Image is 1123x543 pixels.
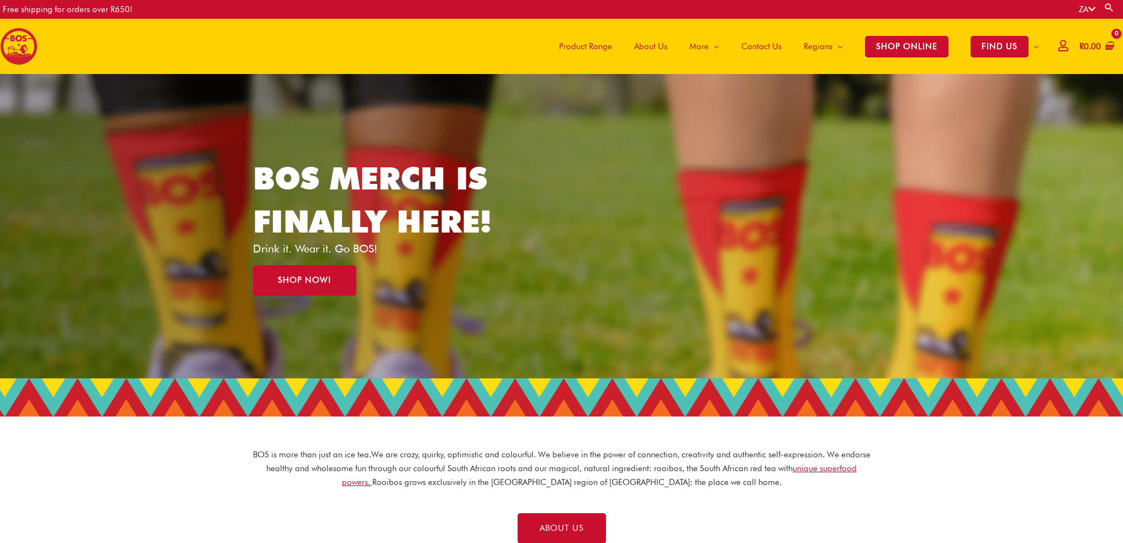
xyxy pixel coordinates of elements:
a: unique superfood powers. [342,463,857,487]
span: Product Range [559,30,612,63]
bdi: 0.00 [1079,41,1101,51]
span: SHOP NOW! [278,276,331,284]
a: SHOP NOW! [253,265,356,296]
a: BOS MERCH IS FINALLY HERE! [253,160,492,240]
span: Contact Us [741,30,782,63]
span: About Us [634,30,667,63]
span: R [1079,41,1084,51]
nav: Site Navigation [540,19,1050,74]
span: ABOUT US [540,524,584,533]
p: Drink it. Wear it. Go BOS! [253,243,508,254]
span: More [689,30,709,63]
a: More [678,19,730,74]
a: Contact Us [730,19,793,74]
a: Product Range [548,19,623,74]
p: BOS is more than just an ice tea. We are crazy, quirky, optimistic and colourful. We believe in t... [252,448,871,489]
a: View Shopping Cart, empty [1077,34,1115,59]
span: Regions [804,30,832,63]
a: Regions [793,19,854,74]
a: Search button [1104,2,1115,13]
a: About Us [623,19,678,74]
span: SHOP ONLINE [865,36,948,57]
span: FIND US [971,36,1029,57]
a: ZA [1079,4,1095,14]
a: SHOP ONLINE [854,19,959,74]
